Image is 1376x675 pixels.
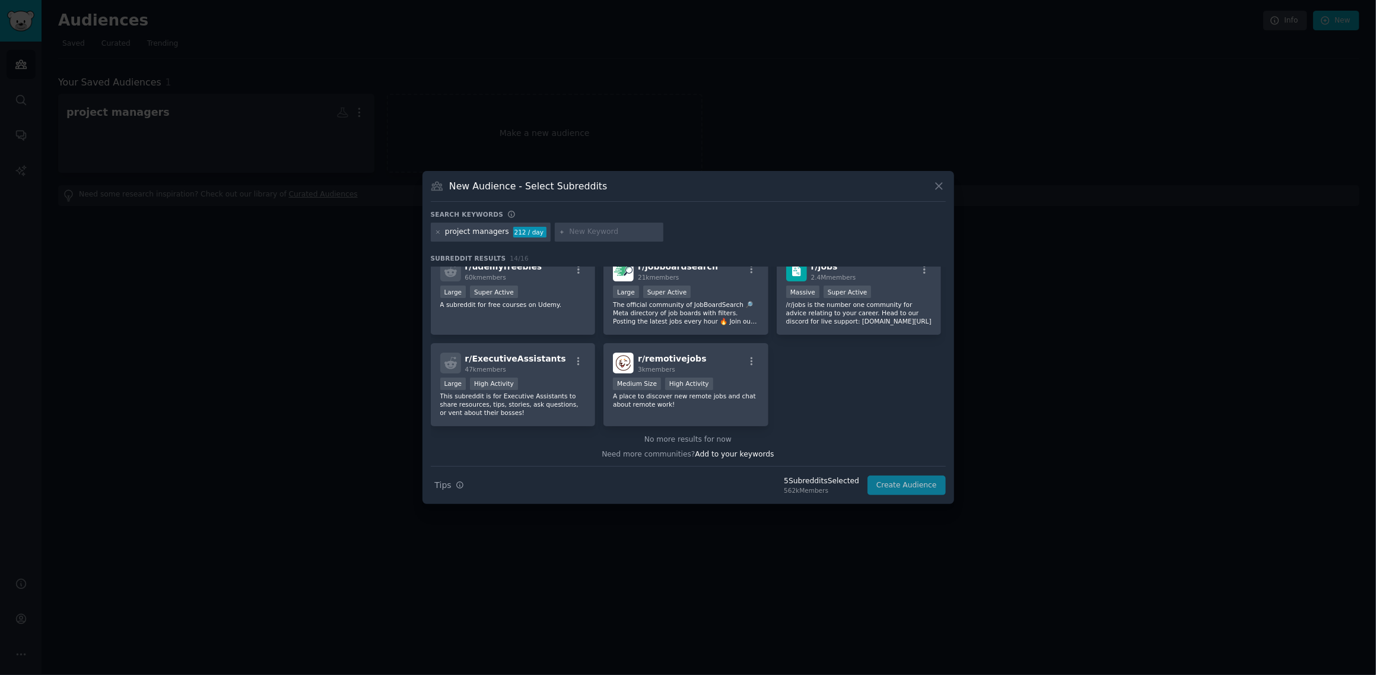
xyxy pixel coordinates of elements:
[784,486,859,495] div: 562k Members
[786,300,932,325] p: /r/jobs is the number one community for advice relating to your career. Head to our discord for l...
[465,274,506,281] span: 60k members
[643,286,691,298] div: Super Active
[613,300,759,325] p: The official community of JobBoardSearch 🔎 Meta directory of job boards with filters. Posting the...
[613,392,759,408] p: A place to discover new remote jobs and chat about remote work!
[638,274,679,281] span: 21k members
[665,378,713,390] div: High Activity
[638,354,707,363] span: r/ remotivejobs
[613,353,634,373] img: remotivejobs
[431,435,946,445] div: No more results for now
[638,262,718,271] span: r/ jobboardsearch
[786,261,807,281] img: jobs
[431,445,946,460] div: Need more communities?
[435,479,452,492] span: Tips
[431,210,504,218] h3: Search keywords
[695,450,774,458] span: Add to your keywords
[449,180,607,192] h3: New Audience - Select Subreddits
[440,392,586,417] p: This subreddit is for Executive Assistants to share resources, tips, stories, ask questions, or v...
[638,366,675,373] span: 3k members
[510,255,529,262] span: 14 / 16
[431,475,468,496] button: Tips
[513,227,546,237] div: 212 / day
[465,354,566,363] span: r/ ExecutiveAssistants
[440,286,466,298] div: Large
[470,378,518,390] div: High Activity
[811,262,838,271] span: r/ jobs
[440,378,466,390] div: Large
[613,378,661,390] div: Medium Size
[613,261,634,281] img: jobboardsearch
[431,254,506,262] span: Subreddit Results
[445,227,509,237] div: project managers
[613,286,639,298] div: Large
[440,300,586,309] p: A subreddit for free courses on Udemy.
[786,286,819,298] div: Massive
[824,286,872,298] div: Super Active
[470,286,518,298] div: Super Active
[465,366,506,373] span: 47k members
[465,262,542,271] span: r/ udemyfreebies
[569,227,659,237] input: New Keyword
[811,274,856,281] span: 2.4M members
[784,476,859,487] div: 5 Subreddit s Selected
